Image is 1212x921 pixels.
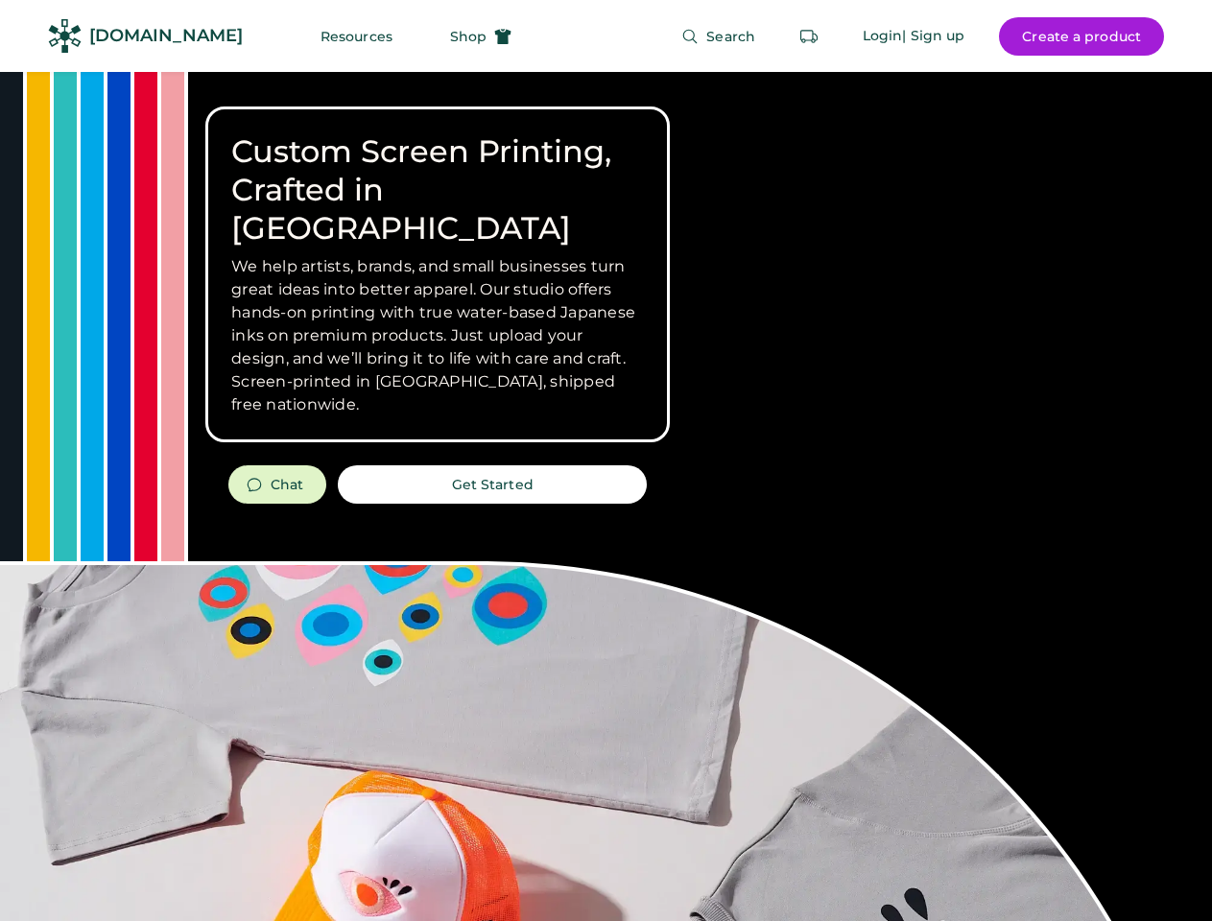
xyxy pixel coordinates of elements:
[706,30,755,43] span: Search
[297,17,416,56] button: Resources
[450,30,487,43] span: Shop
[89,24,243,48] div: [DOMAIN_NAME]
[231,132,644,248] h1: Custom Screen Printing, Crafted in [GEOGRAPHIC_DATA]
[999,17,1164,56] button: Create a product
[790,17,828,56] button: Retrieve an order
[427,17,535,56] button: Shop
[658,17,778,56] button: Search
[902,27,964,46] div: | Sign up
[48,19,82,53] img: Rendered Logo - Screens
[863,27,903,46] div: Login
[231,255,644,416] h3: We help artists, brands, and small businesses turn great ideas into better apparel. Our studio of...
[228,465,326,504] button: Chat
[338,465,647,504] button: Get Started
